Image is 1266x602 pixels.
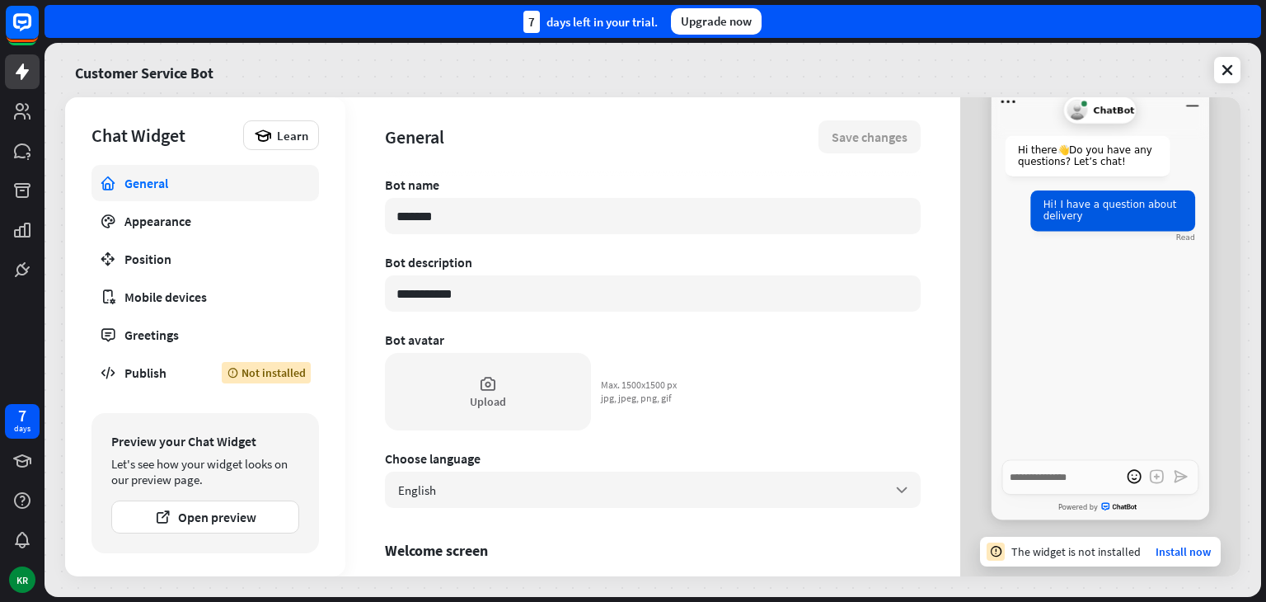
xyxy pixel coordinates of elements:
[91,203,319,239] a: Appearance
[91,355,319,391] a: Publish Not installed
[1094,105,1135,115] span: ChatBot
[111,456,299,487] div: Let's see how your widget looks on our preview page.
[997,91,1020,113] button: Open menu
[385,541,921,560] div: Welcome screen
[124,364,197,381] div: Publish
[1011,544,1141,559] div: The widget is not installed
[91,241,319,277] a: Position
[13,7,63,56] button: Open LiveChat chat widget
[124,175,286,191] div: General
[385,176,921,193] div: Bot name
[14,423,30,435] div: days
[470,394,506,409] div: Upload
[277,128,308,143] span: Learn
[1043,200,1177,222] span: Hi! I have a question about delivery
[91,279,319,315] a: Mobile devices
[124,251,286,267] div: Position
[91,165,319,201] a: General
[385,125,818,148] div: General
[1063,96,1137,125] div: ChatBot
[91,317,319,353] a: Greetings
[818,120,921,153] button: Save changes
[1176,233,1195,242] div: Read
[1156,544,1211,559] a: Install now
[18,408,26,423] div: 7
[1018,144,1152,167] span: Hi there 👋 Do you have any questions? Let’s chat!
[124,213,286,229] div: Appearance
[75,53,213,87] a: Customer Service Bot
[111,501,299,534] button: Open preview
[1123,466,1145,488] button: open emoji picker
[5,404,40,439] a: 7 days
[9,567,35,593] div: KR
[1058,504,1098,511] span: Powered by
[124,289,286,305] div: Mobile devices
[111,433,299,449] div: Preview your Chat Widget
[385,254,921,270] div: Bot description
[601,379,683,405] div: Max. 1500x1500 px jpg, jpeg, png, gif
[124,327,286,343] div: Greetings
[385,332,921,348] div: Bot avatar
[893,481,911,499] i: arrow_down
[1101,503,1142,512] span: ChatBot
[523,11,540,33] div: 7
[1181,91,1203,113] button: Minimize window
[385,450,921,467] div: Choose language
[1146,466,1168,488] button: Add an attachment
[222,362,311,383] div: Not installed
[671,8,762,35] div: Upgrade now
[523,11,658,33] div: days left in your trial.
[91,124,235,147] div: Chat Widget
[1170,466,1192,488] button: Send a message
[398,482,436,498] span: English
[1002,459,1198,495] textarea: Write a message…
[992,497,1209,518] a: Powered byChatBot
